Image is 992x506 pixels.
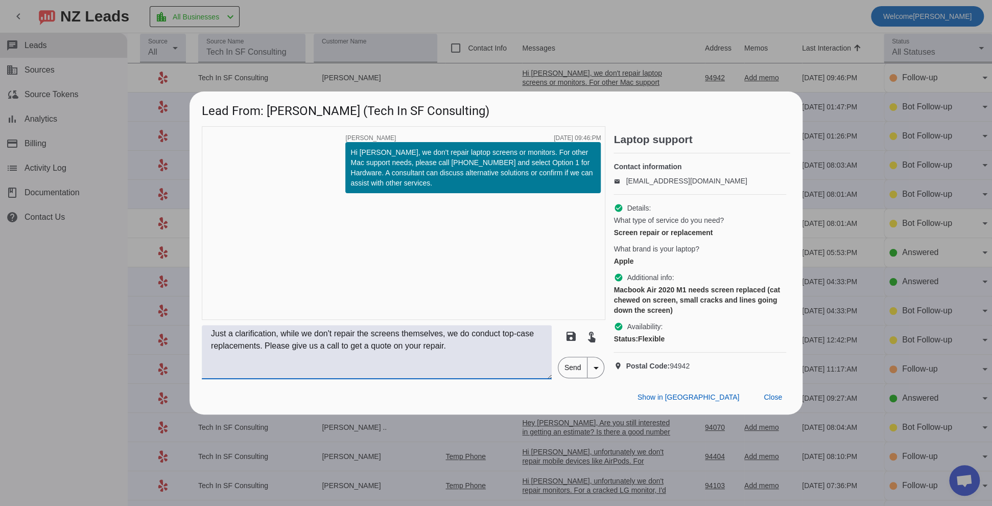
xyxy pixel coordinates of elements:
div: [DATE] 09:46:PM [554,135,601,141]
h4: Contact information [613,162,786,172]
mat-icon: touch_app [585,330,598,342]
h2: Laptop support [613,134,790,145]
span: Additional info: [627,272,674,283]
button: Show in [GEOGRAPHIC_DATA] [629,388,747,406]
button: Close [755,388,790,406]
mat-icon: email [613,178,626,183]
mat-icon: save [565,330,577,342]
div: Apple [613,256,786,266]
span: [PERSON_NAME] [345,135,396,141]
span: What type of service do you need? [613,215,724,225]
span: Send [558,357,587,378]
a: [EMAIL_ADDRESS][DOMAIN_NAME] [626,177,747,185]
mat-icon: check_circle [613,273,623,282]
div: Macbook Air 2020 M1 needs screen replaced (cat chewed on screen, small cracks and lines going dow... [613,285,786,315]
strong: Status: [613,335,637,343]
span: What brand is your laptop? [613,244,699,254]
span: Availability: [627,321,663,332]
span: 94942 [626,361,690,371]
span: Show in [GEOGRAPHIC_DATA] [637,393,739,401]
div: Flexible [613,334,786,344]
mat-icon: check_circle [613,322,623,331]
div: Screen repair or replacement [613,227,786,238]
div: Hi [PERSON_NAME], we don't repair laptop screens or monitors. For other Mac support needs, please... [350,147,596,188]
span: Details: [627,203,651,213]
span: Close [764,393,782,401]
mat-icon: location_on [613,362,626,370]
mat-icon: check_circle [613,203,623,213]
h1: Lead From: [PERSON_NAME] (Tech In SF Consulting) [190,91,802,126]
strong: Postal Code: [626,362,670,370]
mat-icon: arrow_drop_down [589,362,602,374]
